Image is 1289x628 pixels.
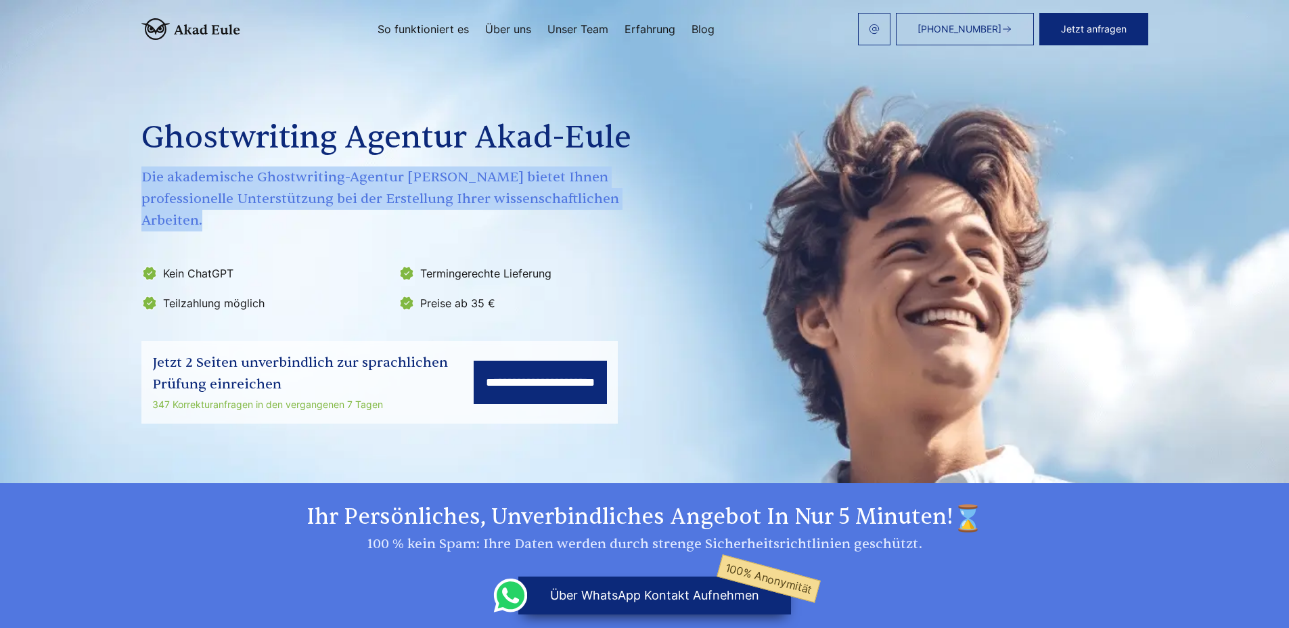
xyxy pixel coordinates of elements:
[1039,13,1148,45] button: Jetzt anfragen
[399,292,648,314] li: Preise ab 35 €
[953,503,983,533] img: time
[625,24,675,35] a: Erfahrung
[141,503,1148,533] h2: Ihr persönliches, unverbindliches Angebot in nur 5 Minuten!
[547,24,608,35] a: Unser Team
[869,24,880,35] img: email
[717,554,821,603] span: 100% Anonymität
[141,114,650,162] h1: Ghostwriting Agentur Akad-Eule
[141,292,390,314] li: Teilzahlung möglich
[141,263,390,284] li: Kein ChatGPT
[485,24,531,35] a: Über uns
[141,18,240,40] img: logo
[378,24,469,35] a: So funktioniert es
[692,24,715,35] a: Blog
[152,352,474,395] div: Jetzt 2 Seiten unverbindlich zur sprachlichen Prüfung einreichen
[141,166,650,231] span: Die akademische Ghostwriting-Agentur [PERSON_NAME] bietet Ihnen professionelle Unterstützung bei ...
[518,577,791,614] button: über WhatsApp Kontakt aufnehmen100% Anonymität
[141,533,1148,555] div: 100 % kein Spam: Ihre Daten werden durch strenge Sicherheitsrichtlinien geschützt.
[918,24,1001,35] span: [PHONE_NUMBER]
[399,263,648,284] li: Termingerechte Lieferung
[152,397,474,413] div: 347 Korrekturanfragen in den vergangenen 7 Tagen
[896,13,1034,45] a: [PHONE_NUMBER]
